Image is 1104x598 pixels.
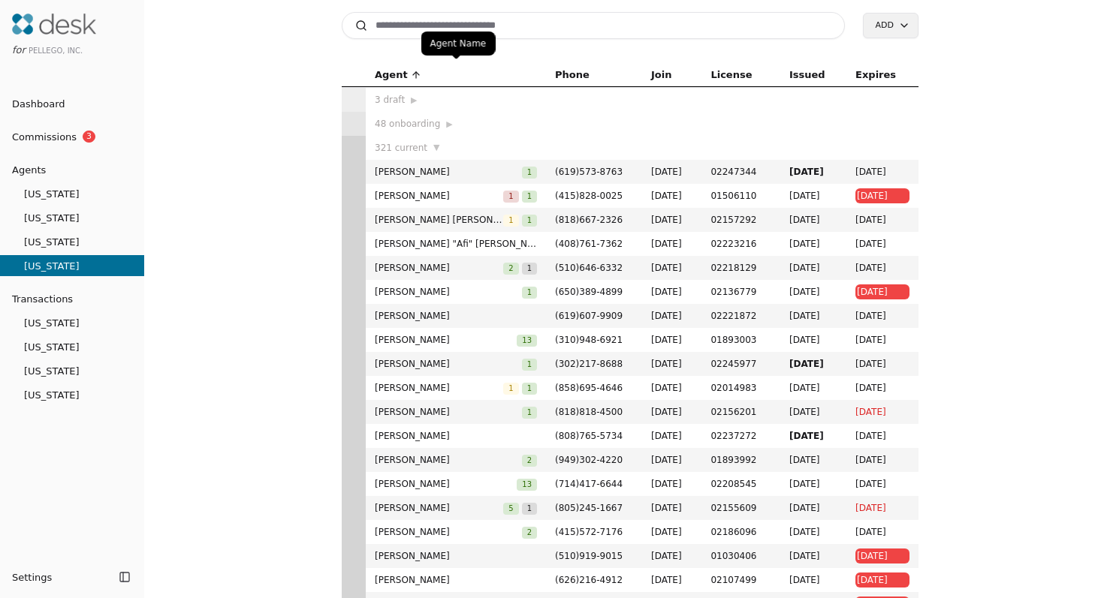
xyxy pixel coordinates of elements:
[555,167,623,177] span: ( 619 ) 573 - 8763
[651,476,692,491] span: [DATE]
[522,212,537,227] button: 1
[375,524,522,539] span: [PERSON_NAME]
[855,428,909,443] span: [DATE]
[522,164,537,179] button: 1
[522,500,537,515] button: 1
[503,191,518,203] span: 1
[517,479,537,491] span: 13
[855,500,909,515] span: [DATE]
[789,524,837,539] span: [DATE]
[710,548,771,563] span: 01030406
[522,524,537,539] button: 2
[517,332,537,347] button: 13
[375,356,522,371] span: [PERSON_NAME]
[710,164,771,179] span: 02247344
[522,287,537,299] span: 1
[789,404,837,419] span: [DATE]
[375,212,503,227] span: [PERSON_NAME] [PERSON_NAME]
[522,455,537,467] span: 2
[522,188,537,203] button: 1
[503,188,518,203] button: 1
[6,565,114,589] button: Settings
[855,332,909,347] span: [DATE]
[555,479,623,489] span: ( 714 ) 417 - 6644
[446,118,452,131] span: ▶
[651,308,692,323] span: [DATE]
[789,236,837,251] span: [DATE]
[12,44,26,56] span: for
[522,404,537,419] button: 1
[522,167,537,179] span: 1
[855,356,909,371] span: [DATE]
[789,260,837,275] span: [DATE]
[710,356,771,371] span: 02245977
[855,67,896,83] span: Expires
[651,212,692,227] span: [DATE]
[789,188,837,203] span: [DATE]
[651,284,692,299] span: [DATE]
[555,67,590,83] span: Phone
[522,356,537,371] button: 1
[555,263,623,273] span: ( 510 ) 646 - 6332
[789,452,837,467] span: [DATE]
[522,527,537,539] span: 2
[375,428,537,443] span: [PERSON_NAME]
[555,431,623,441] span: ( 808 ) 765 - 5734
[375,92,537,107] div: 3 draft
[555,239,623,249] span: ( 408 ) 761 - 7362
[555,335,623,345] span: ( 310 ) 948 - 6921
[855,308,909,323] span: [DATE]
[651,356,692,371] span: [DATE]
[433,141,439,155] span: ▼
[555,407,623,417] span: ( 818 ) 818 - 4500
[855,404,909,419] span: [DATE]
[855,260,909,275] span: [DATE]
[651,524,692,539] span: [DATE]
[375,67,408,83] span: Agent
[710,236,771,251] span: 02223216
[375,308,537,323] span: [PERSON_NAME]
[375,284,522,299] span: [PERSON_NAME]
[375,188,503,203] span: [PERSON_NAME]
[555,455,623,465] span: ( 949 ) 302 - 4220
[522,407,537,419] span: 1
[789,572,837,587] span: [DATE]
[710,500,771,515] span: 02155609
[503,212,518,227] button: 1
[555,503,623,513] span: ( 805 ) 245 - 1667
[789,428,837,443] span: [DATE]
[517,476,537,491] button: 13
[555,191,623,201] span: ( 415 ) 828 - 0025
[555,311,623,321] span: ( 619 ) 607 - 9909
[375,476,517,491] span: [PERSON_NAME]
[857,548,908,563] span: [DATE]
[789,308,837,323] span: [DATE]
[789,284,837,299] span: [DATE]
[789,332,837,347] span: [DATE]
[651,188,692,203] span: [DATE]
[710,452,771,467] span: 01893992
[522,503,537,515] span: 1
[710,332,771,347] span: 01893003
[375,548,537,563] span: [PERSON_NAME]
[555,383,623,393] span: ( 858 ) 695 - 4646
[710,524,771,539] span: 02186096
[789,67,825,83] span: Issued
[651,548,692,563] span: [DATE]
[375,404,522,419] span: [PERSON_NAME]
[857,284,908,299] span: [DATE]
[855,380,909,395] span: [DATE]
[651,572,692,587] span: [DATE]
[555,527,623,537] span: ( 415 ) 572 - 7176
[522,215,537,227] span: 1
[857,572,908,587] span: [DATE]
[710,284,771,299] span: 02136779
[522,284,537,299] button: 1
[555,551,623,561] span: ( 510 ) 919 - 9015
[503,383,518,395] span: 1
[375,164,522,179] span: [PERSON_NAME]
[651,236,692,251] span: [DATE]
[651,67,671,83] span: Join
[375,332,517,347] span: [PERSON_NAME]
[375,452,522,467] span: [PERSON_NAME]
